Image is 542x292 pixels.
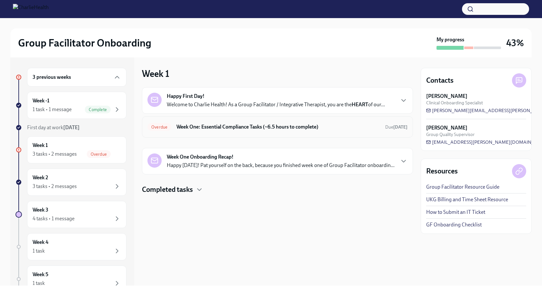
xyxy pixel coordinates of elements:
[33,151,77,158] div: 3 tasks • 2 messages
[167,93,205,100] strong: Happy First Day!
[33,271,48,278] h6: Week 5
[167,153,234,161] strong: Week One Onboarding Recap!
[27,68,126,87] div: 3 previous weeks
[33,106,72,113] div: 1 task • 1 message
[15,124,126,131] a: First day at work[DATE]
[426,100,483,106] span: Clinical Onboarding Specialist
[142,185,413,194] div: Completed tasks
[15,201,126,228] a: Week 34 tasks • 1 message
[393,124,407,130] strong: [DATE]
[13,4,49,14] img: CharlieHealth
[506,37,524,49] h3: 43%
[426,221,482,228] a: GF Onboarding Checklist
[142,185,193,194] h4: Completed tasks
[33,280,45,287] div: 1 task
[15,136,126,163] a: Week 13 tasks • 2 messagesOverdue
[33,97,49,104] h6: Week -1
[426,131,475,138] span: Group Quality Supervisor
[15,233,126,260] a: Week 41 task
[147,125,171,130] span: Overdue
[426,76,454,85] h4: Contacts
[27,124,80,130] span: First day at work
[87,152,111,157] span: Overdue
[85,107,111,112] span: Complete
[437,36,464,43] strong: My progress
[15,92,126,119] a: Week -11 task • 1 messageComplete
[167,162,395,169] p: Happy [DATE]! Pat yourself on the back, because you finished week one of Group Facilitator onboar...
[33,206,48,214] h6: Week 3
[426,166,458,176] h4: Resources
[147,122,407,132] a: OverdueWeek One: Essential Compliance Tasks (~6.5 hours to complete)Due[DATE]
[167,101,385,108] p: Welcome to Charlie Health! As a Group Facilitator / Integrative Therapist, you are the of our...
[33,215,75,222] div: 4 tasks • 1 message
[176,123,380,130] h6: Week One: Essential Compliance Tasks (~6.5 hours to complete)
[385,124,407,130] span: Due
[33,239,48,246] h6: Week 4
[33,183,77,190] div: 3 tasks • 2 messages
[426,196,508,203] a: UKG Billing and Time Sheet Resource
[142,68,169,79] h3: Week 1
[15,169,126,196] a: Week 23 tasks • 2 messages
[33,142,48,149] h6: Week 1
[33,74,71,81] h6: 3 previous weeks
[385,124,407,130] span: August 4th, 2025 10:00
[426,124,467,131] strong: [PERSON_NAME]
[33,174,48,181] h6: Week 2
[352,101,368,108] strong: HEART
[63,124,80,130] strong: [DATE]
[33,247,45,255] div: 1 task
[426,209,485,216] a: How to Submit an IT Ticket
[426,93,467,100] strong: [PERSON_NAME]
[18,36,151,49] h2: Group Facilitator Onboarding
[426,183,499,191] a: Group Facilitator Resource Guide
